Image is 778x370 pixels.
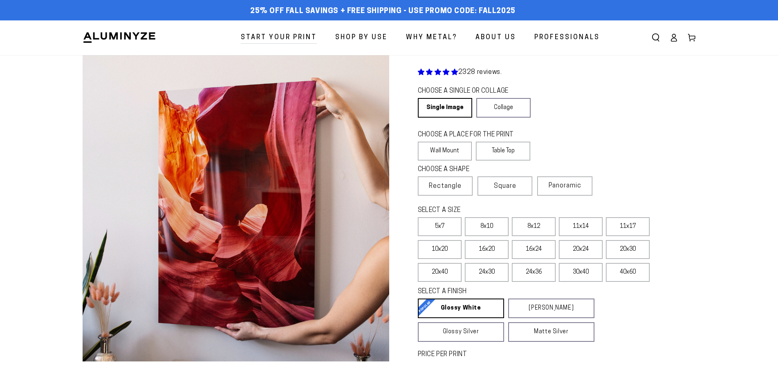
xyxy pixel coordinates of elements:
[418,350,696,359] label: PRICE PER PRINT
[606,240,650,259] label: 20x30
[335,32,388,44] span: Shop By Use
[606,263,650,282] label: 40x60
[606,217,650,236] label: 11x17
[465,263,509,282] label: 24x30
[528,27,606,49] a: Professionals
[559,217,603,236] label: 11x14
[418,287,575,296] legend: SELECT A FINISH
[429,181,462,191] span: Rectangle
[559,240,603,259] label: 20x24
[512,217,556,236] label: 8x12
[508,299,594,318] a: [PERSON_NAME]
[475,32,516,44] span: About Us
[476,142,530,160] label: Table Top
[465,240,509,259] label: 16x20
[559,263,603,282] label: 30x40
[512,263,556,282] label: 24x36
[512,240,556,259] label: 16x24
[647,29,665,47] summary: Search our site
[418,240,462,259] label: 10x20
[418,87,523,96] legend: CHOOSE A SINGLE OR COLLAGE
[418,142,472,160] label: Wall Mount
[250,7,516,16] span: 25% off FALL Savings + Free Shipping - Use Promo Code: FALL2025
[469,27,522,49] a: About Us
[549,183,581,189] span: Panoramic
[400,27,463,49] a: Why Metal?
[494,181,516,191] span: Square
[241,32,317,44] span: Start Your Print
[476,98,531,118] a: Collage
[418,130,523,140] legend: CHOOSE A PLACE FOR THE PRINT
[235,27,323,49] a: Start Your Print
[418,98,472,118] a: Single Image
[508,322,594,342] a: Matte Silver
[418,263,462,282] label: 20x40
[465,217,509,236] label: 8x10
[418,322,504,342] a: Glossy Silver
[418,299,504,318] a: Glossy White
[534,32,600,44] span: Professionals
[418,217,462,236] label: 5x7
[418,206,581,215] legend: SELECT A SIZE
[418,165,524,174] legend: CHOOSE A SHAPE
[83,31,156,44] img: Aluminyze
[329,27,394,49] a: Shop By Use
[406,32,457,44] span: Why Metal?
